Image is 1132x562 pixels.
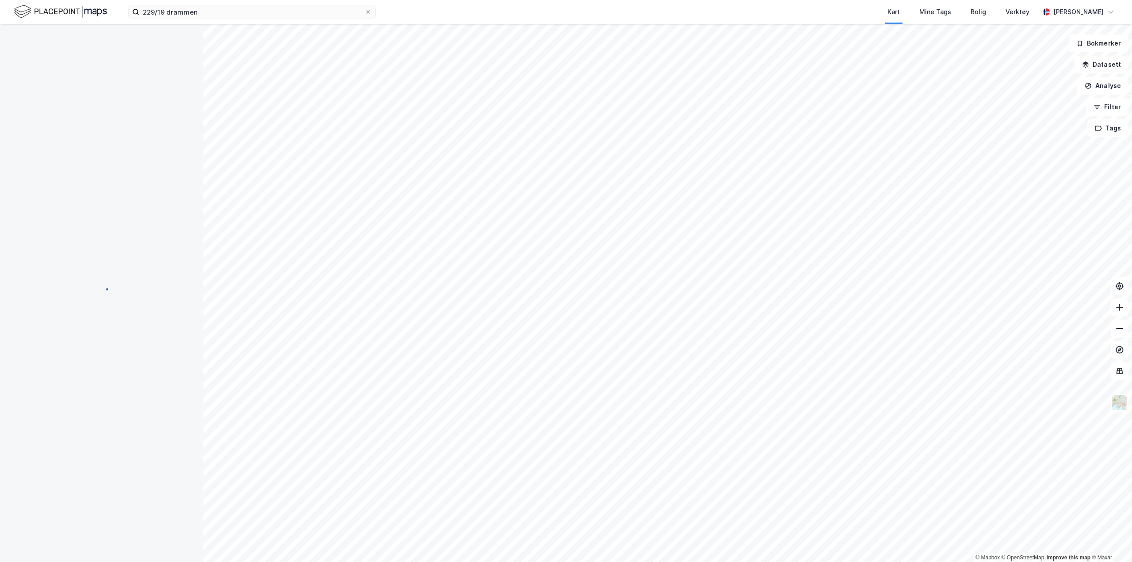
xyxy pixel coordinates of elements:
[919,7,951,17] div: Mine Tags
[971,7,986,17] div: Bolig
[1088,520,1132,562] div: Kontrollprogram for chat
[139,5,365,19] input: Søk på adresse, matrikkel, gårdeiere, leietakere eller personer
[1077,77,1128,95] button: Analyse
[95,281,109,295] img: spinner.a6d8c91a73a9ac5275cf975e30b51cfb.svg
[1053,7,1104,17] div: [PERSON_NAME]
[975,554,1000,561] a: Mapbox
[887,7,900,17] div: Kart
[1088,520,1132,562] iframe: Chat Widget
[1047,554,1090,561] a: Improve this map
[1086,98,1128,116] button: Filter
[1087,119,1128,137] button: Tags
[1002,554,1044,561] a: OpenStreetMap
[1069,34,1128,52] button: Bokmerker
[1075,56,1128,73] button: Datasett
[14,4,107,19] img: logo.f888ab2527a4732fd821a326f86c7f29.svg
[1006,7,1029,17] div: Verktøy
[1111,394,1128,411] img: Z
